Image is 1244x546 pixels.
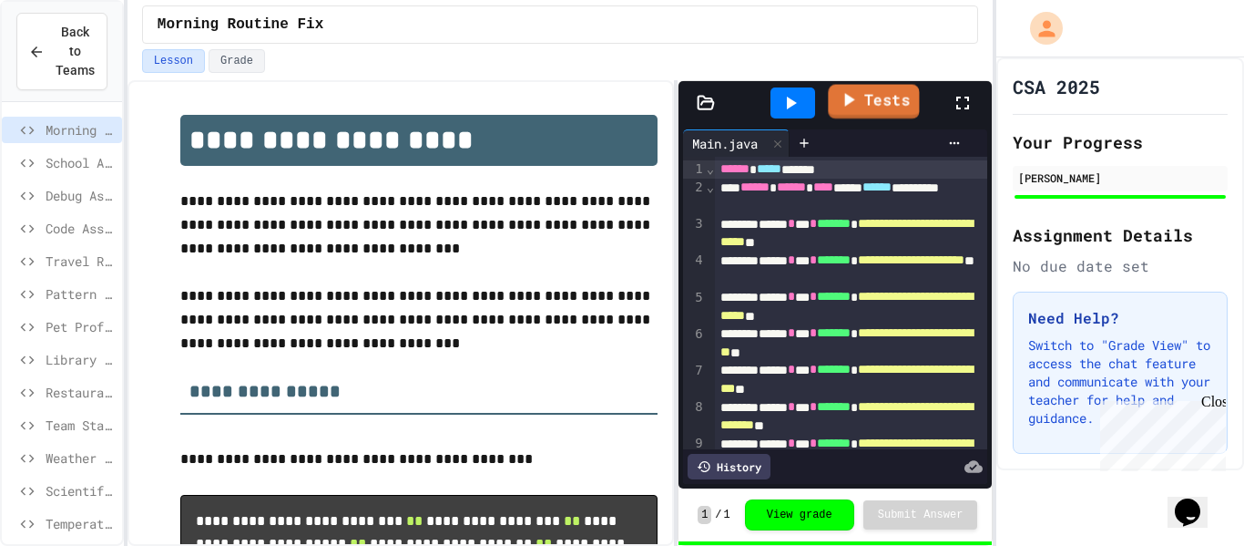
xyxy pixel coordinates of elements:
a: Tests [829,85,920,119]
div: Main.java [683,129,790,157]
button: View grade [745,500,854,531]
span: / [715,508,721,522]
span: Team Stats Calculator [46,416,115,435]
button: Back to Teams [16,13,107,90]
iframe: chat widget [1093,394,1226,471]
h1: CSA 2025 [1013,74,1100,99]
span: Library Card Creator [46,350,115,369]
span: Morning Routine Fix [46,120,115,139]
span: Debug Assembly [46,186,115,205]
span: School Announcements [46,153,115,172]
h3: Need Help? [1028,307,1212,329]
span: Fold line [706,161,715,176]
h2: Assignment Details [1013,222,1228,248]
span: 1 [724,508,730,522]
div: Main.java [683,134,767,153]
span: Submit Answer [878,508,964,522]
span: Pattern Detective [46,284,115,304]
span: Morning Routine Fix [158,14,323,36]
div: 7 [683,362,706,398]
button: Submit Answer [863,500,978,530]
span: Fold line [706,180,715,194]
div: 3 [683,215,706,252]
div: My Account [1011,7,1067,49]
div: History [688,454,770,479]
div: 9 [683,435,706,471]
button: Grade [209,49,265,73]
div: 8 [683,398,706,435]
span: Back to Teams [56,23,95,80]
span: Code Assembly Challenge [46,219,115,238]
div: 5 [683,289,706,325]
span: Restaurant Order System [46,383,115,402]
p: Switch to "Grade View" to access the chat feature and communicate with your teacher for help and ... [1028,336,1212,428]
div: [PERSON_NAME] [1018,170,1222,186]
div: No due date set [1013,255,1228,277]
span: Temperature Display Fix [46,514,115,533]
div: 4 [683,252,706,288]
span: Scientific Calculator [46,481,115,500]
div: Chat with us now!Close [7,7,126,116]
div: 1 [683,160,706,179]
span: 1 [698,506,711,524]
span: Weather Station Debugger [46,448,115,468]
div: 6 [683,325,706,362]
h2: Your Progress [1013,129,1228,155]
button: Lesson [142,49,205,73]
div: 2 [683,179,706,215]
iframe: chat widget [1168,473,1226,528]
span: Pet Profile Fix [46,317,115,336]
span: Travel Route Debugger [46,252,115,271]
